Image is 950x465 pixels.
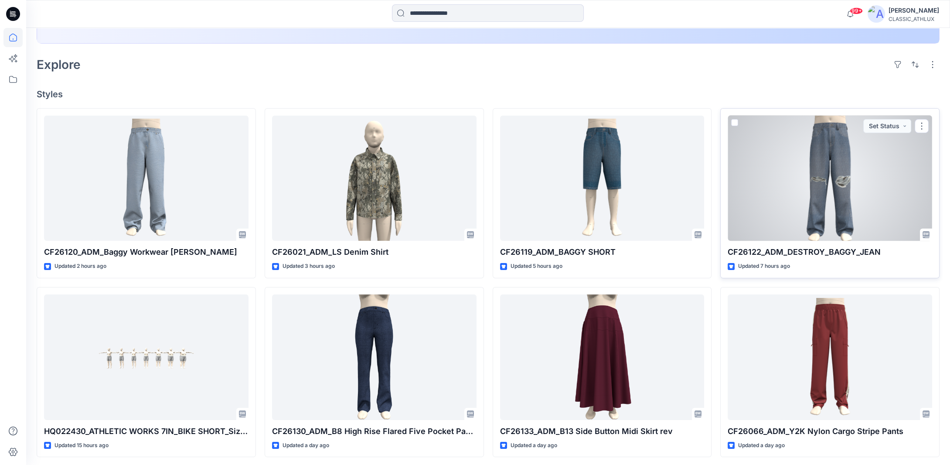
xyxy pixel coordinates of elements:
[44,425,249,438] p: HQ022430_ATHLETIC WORKS 7IN_BIKE SHORT_Size Set
[728,246,932,258] p: CF26122_ADM_DESTROY_BAGGY_JEAN
[272,246,477,258] p: CF26021_ADM_LS Denim Shirt
[511,262,562,271] p: Updated 5 hours ago
[500,116,705,241] a: CF26119_ADM_BAGGY SHORT
[44,294,249,420] a: HQ022430_ATHLETIC WORKS 7IN_BIKE SHORT_Size Set
[500,425,705,438] p: CF26133_ADM_B13 Side Button Midi Skirt rev
[37,58,81,72] h2: Explore
[500,294,705,420] a: CF26133_ADM_B13 Side Button Midi Skirt rev
[850,7,863,14] span: 99+
[44,246,249,258] p: CF26120_ADM_Baggy Workwear [PERSON_NAME]
[511,441,557,450] p: Updated a day ago
[54,441,109,450] p: Updated 15 hours ago
[283,441,329,450] p: Updated a day ago
[738,262,790,271] p: Updated 7 hours ago
[728,425,932,438] p: CF26066_ADM_Y2K Nylon Cargo Stripe Pants
[738,441,785,450] p: Updated a day ago
[283,262,335,271] p: Updated 3 hours ago
[272,425,477,438] p: CF26130_ADM_B8 High Rise Flared Five Pocket Pants
[44,116,249,241] a: CF26120_ADM_Baggy Workwear Jean
[728,294,932,420] a: CF26066_ADM_Y2K Nylon Cargo Stripe Pants
[37,89,940,99] h4: Styles
[868,5,885,23] img: avatar
[272,294,477,420] a: CF26130_ADM_B8 High Rise Flared Five Pocket Pants
[54,262,106,271] p: Updated 2 hours ago
[500,246,705,258] p: CF26119_ADM_BAGGY SHORT
[272,116,477,241] a: CF26021_ADM_LS Denim Shirt
[728,116,932,241] a: CF26122_ADM_DESTROY_BAGGY_JEAN
[889,5,939,16] div: [PERSON_NAME]
[889,16,939,22] div: CLASSIC_ATHLUX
